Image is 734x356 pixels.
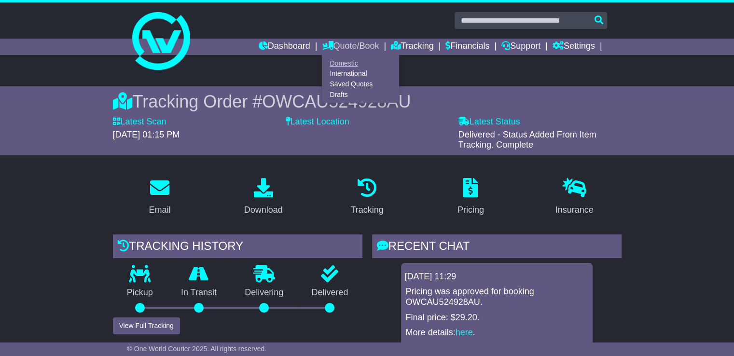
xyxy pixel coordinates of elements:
p: Pricing was approved for booking OWCAU524928AU. [406,287,588,307]
div: Quote/Book [322,55,399,103]
div: Pricing [457,204,484,217]
p: Final price: $29.20. [406,313,588,323]
a: Email [142,175,177,220]
a: Settings [553,39,595,55]
a: Drafts [322,89,399,100]
div: Tracking Order # [113,91,622,112]
p: More details: . [406,328,588,338]
div: Email [149,204,170,217]
a: Download [238,175,289,220]
p: In Transit [167,288,231,298]
p: Delivering [231,288,297,298]
a: Tracking [391,39,433,55]
a: Support [501,39,540,55]
div: Download [244,204,283,217]
a: Insurance [549,175,600,220]
a: Pricing [451,175,490,220]
a: here [456,328,473,337]
div: Insurance [555,204,594,217]
div: [DATE] 11:29 [405,272,589,282]
a: Dashboard [259,39,310,55]
a: Saved Quotes [322,79,399,90]
label: Latest Scan [113,117,166,127]
p: Delivered [297,288,362,298]
a: Financials [445,39,489,55]
a: International [322,68,399,79]
label: Latest Status [458,117,520,127]
a: Domestic [322,58,399,68]
span: © One World Courier 2025. All rights reserved. [127,345,267,353]
button: View Full Tracking [113,317,180,334]
span: [DATE] 01:15 PM [113,130,180,139]
div: Tracking history [113,234,362,260]
p: Pickup [113,288,167,298]
a: Quote/Book [322,39,379,55]
div: Tracking [350,204,383,217]
span: OWCAU524928AU [262,92,411,111]
span: Delivered - Status Added From Item Tracking. Complete [458,130,596,150]
a: Tracking [344,175,389,220]
label: Latest Location [286,117,349,127]
div: RECENT CHAT [372,234,622,260]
